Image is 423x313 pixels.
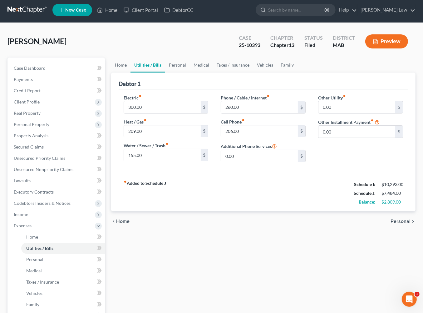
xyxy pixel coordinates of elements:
span: Home [116,219,130,224]
div: $ [395,101,403,113]
strong: Added to Schedule J [124,180,166,206]
span: New Case [65,8,86,13]
span: Medical [26,268,42,273]
a: Medical [21,265,105,276]
div: District [333,34,355,42]
span: [PERSON_NAME] [7,37,66,46]
label: Other Installment Payment [318,119,374,125]
a: Taxes / Insurance [213,58,253,73]
a: Executory Contracts [9,186,105,198]
span: Family [26,302,39,307]
i: fiber_manual_record [371,119,374,122]
div: $ [298,101,305,113]
i: fiber_manual_record [144,119,147,122]
i: chevron_left [111,219,116,224]
span: Expenses [14,223,32,228]
button: Preview [365,34,408,48]
label: Water / Sewer / Trash [124,142,169,149]
i: chevron_right [411,219,416,224]
span: Personal [26,257,43,262]
span: Codebtors Insiders & Notices [14,200,71,206]
label: Additional Phone Services [221,142,277,150]
input: Search by name... [268,4,325,16]
strong: Balance: [359,199,375,204]
span: Personal [391,219,411,224]
input: -- [221,150,298,162]
span: Client Profile [14,99,40,104]
a: Property Analysis [9,130,105,141]
span: Executory Contracts [14,189,54,194]
i: fiber_manual_record [165,142,169,145]
div: $ [201,101,208,113]
strong: Schedule J: [354,190,376,196]
span: Vehicles [26,290,42,296]
a: Credit Report [9,85,105,96]
div: $2,809.00 [381,199,403,205]
a: Vehicles [253,58,277,73]
span: Home [26,234,38,240]
a: Family [277,58,298,73]
div: Filed [304,42,323,49]
input: -- [221,101,298,113]
input: -- [124,125,201,137]
a: Lawsuits [9,175,105,186]
span: Lawsuits [14,178,31,183]
input: -- [124,101,201,113]
a: Client Portal [121,4,161,16]
i: fiber_manual_record [124,180,127,183]
div: $ [298,150,305,162]
span: Income [14,212,28,217]
label: Electric [124,94,142,101]
a: Secured Claims [9,141,105,153]
a: Unsecured Priority Claims [9,153,105,164]
a: Help [336,4,357,16]
div: $7,484.00 [381,190,403,196]
div: Case [239,34,260,42]
a: Personal [165,58,190,73]
div: $ [201,149,208,161]
span: Real Property [14,110,41,116]
span: Case Dashboard [14,65,46,71]
div: $ [298,125,305,137]
input: -- [318,126,395,138]
i: fiber_manual_record [139,94,142,98]
span: Secured Claims [14,144,44,149]
div: $10,293.00 [381,181,403,188]
a: Home [21,231,105,243]
span: 13 [289,42,294,48]
span: Utilities / Bills [26,245,53,251]
a: Unsecured Nonpriority Claims [9,164,105,175]
span: Unsecured Nonpriority Claims [14,167,73,172]
div: $ [395,126,403,138]
a: DebtorCC [161,4,196,16]
span: Unsecured Priority Claims [14,155,65,161]
i: fiber_manual_record [267,94,270,98]
div: Status [304,34,323,42]
div: $ [201,125,208,137]
a: Home [94,4,121,16]
a: Family [21,299,105,310]
span: 1 [415,292,420,297]
a: Case Dashboard [9,63,105,74]
span: Credit Report [14,88,41,93]
label: Cell Phone [221,119,245,125]
input: -- [318,101,395,113]
a: Utilities / Bills [130,58,165,73]
iframe: Intercom live chat [402,292,417,307]
strong: Schedule I: [354,182,375,187]
input: -- [124,149,201,161]
span: Personal Property [14,122,49,127]
i: fiber_manual_record [343,94,346,98]
a: [PERSON_NAME] Law [357,4,415,16]
a: Payments [9,74,105,85]
div: Debtor 1 [119,80,140,88]
label: Phone / Cable / Internet [221,94,270,101]
span: Property Analysis [14,133,48,138]
a: Medical [190,58,213,73]
div: Chapter [270,42,294,49]
span: Taxes / Insurance [26,279,59,285]
div: Chapter [270,34,294,42]
input: -- [221,125,298,137]
a: Vehicles [21,288,105,299]
span: Payments [14,77,33,82]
